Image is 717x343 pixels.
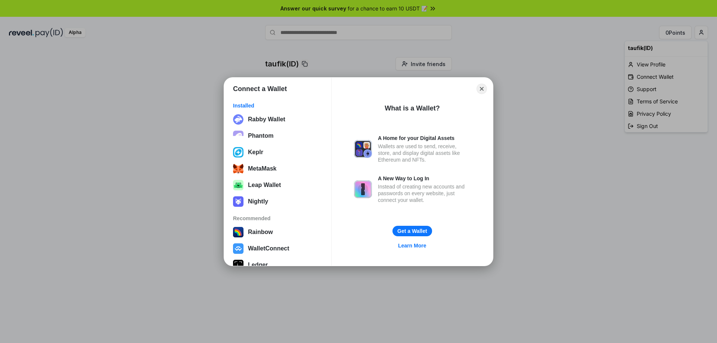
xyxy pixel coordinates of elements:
[378,135,471,141] div: A Home for your Digital Assets
[354,140,372,158] img: svg+xml,%3Csvg%20xmlns%3D%22http%3A%2F%2Fwww.w3.org%2F2000%2Fsvg%22%20fill%3D%22none%22%20viewBox...
[378,175,471,182] div: A New Way to Log In
[233,243,243,254] img: svg+xml,%3Csvg%20width%3D%2228%22%20height%3D%2228%22%20viewBox%3D%220%200%2028%2028%22%20fill%3D...
[248,132,273,139] div: Phantom
[354,180,372,198] img: svg+xml,%3Csvg%20xmlns%3D%22http%3A%2F%2Fwww.w3.org%2F2000%2Fsvg%22%20fill%3D%22none%22%20viewBox...
[248,149,263,156] div: Keplr
[397,228,427,234] div: Get a Wallet
[378,183,471,203] div: Instead of creating new accounts and passwords on every website, just connect your wallet.
[231,225,325,240] button: Rainbow
[231,194,325,209] button: Nightly
[231,161,325,176] button: MetaMask
[398,242,426,249] div: Learn More
[233,180,243,190] img: svg+xml;base64,PHN2ZyB4bWxucz0iaHR0cDovL3d3dy53My5vcmcvMjAwMC9zdmciIHdpZHRoPSIxNjYiIGhlaWdodD0iMT...
[233,102,322,109] div: Installed
[248,198,268,205] div: Nightly
[233,260,243,270] img: svg+xml,%3Csvg%20xmlns%3D%22http%3A%2F%2Fwww.w3.org%2F2000%2Fsvg%22%20width%3D%2228%22%20height%3...
[231,241,325,256] button: WalletConnect
[231,258,325,272] button: Ledger
[233,147,243,158] img: we8TZxJI397XAAAAABJRU5ErkJggg==
[231,112,325,127] button: Rabby Wallet
[231,128,325,143] button: Phantom
[248,229,273,236] div: Rainbow
[477,84,487,94] button: Close
[248,116,285,123] div: Rabby Wallet
[233,114,243,125] img: svg+xml;base64,PHN2ZyB3aWR0aD0iMzIiIGhlaWdodD0iMzIiIHZpZXdCb3g9IjAgMCAzMiAzMiIgZmlsbD0ibm9uZSIgeG...
[392,226,432,236] button: Get a Wallet
[385,104,440,113] div: What is a Wallet?
[231,178,325,193] button: Leap Wallet
[233,196,243,207] img: svg+xml;base64,PD94bWwgdmVyc2lvbj0iMS4wIiBlbmNvZGluZz0idXRmLTgiPz4NCjwhLS0gR2VuZXJhdG9yOiBBZG9iZS...
[248,165,276,172] div: MetaMask
[233,163,243,174] img: svg+xml;base64,PHN2ZyB3aWR0aD0iMzUiIGhlaWdodD0iMzQiIHZpZXdCb3g9IjAgMCAzNSAzNCIgZmlsbD0ibm9uZSIgeG...
[394,241,431,250] a: Learn More
[248,262,268,268] div: Ledger
[231,145,325,160] button: Keplr
[233,84,287,93] h1: Connect a Wallet
[248,182,281,188] div: Leap Wallet
[233,215,322,222] div: Recommended
[233,131,243,141] img: epq2vO3P5aLWl15yRS7Q49p1fHTx2Sgh99jU3kfXv7cnPATIVQHAx5oQs66JWv3SWEjHOsb3kKgmE5WNBxBId7C8gm8wEgOvz...
[233,227,243,237] img: svg+xml,%3Csvg%20width%3D%22120%22%20height%3D%22120%22%20viewBox%3D%220%200%20120%20120%22%20fil...
[378,143,471,163] div: Wallets are used to send, receive, store, and display digital assets like Ethereum and NFTs.
[248,245,289,252] div: WalletConnect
